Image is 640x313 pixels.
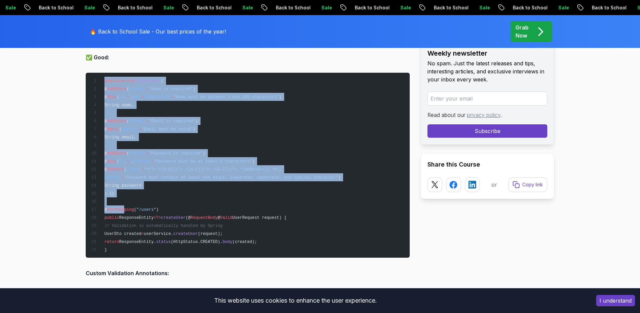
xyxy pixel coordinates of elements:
[151,95,154,100] span: ,
[586,4,631,11] p: Back to School
[195,119,198,124] span: )
[186,215,191,220] span: (@
[193,87,195,91] span: )
[427,160,547,169] h2: Share this Course
[78,4,100,11] p: Sale
[107,159,116,164] span: Size
[467,112,500,118] a: privacy policy
[171,240,222,244] span: (HttpStatus.CREATED).
[112,4,157,11] p: Back to School
[127,119,129,124] span: (
[104,127,107,132] span: @
[129,159,132,164] span: 8
[33,4,78,11] p: Back to School
[127,87,129,91] span: (
[156,207,158,212] span: )
[552,4,574,11] p: Sale
[232,215,287,220] span: UserRequest request) {
[161,215,186,220] span: createUser
[349,4,394,11] p: Back to School
[141,167,144,172] span: =
[151,159,154,164] span: =
[104,135,137,140] span: String email,
[127,167,141,172] span: regexp
[107,167,124,172] span: Pattern
[173,232,198,236] span: createUser
[129,119,146,124] span: message
[107,151,127,156] span: NotBlank
[270,4,315,11] p: Back to School
[154,95,171,100] span: message
[156,240,171,244] span: status
[149,87,193,91] span: "Name is required"
[104,240,119,244] span: return
[124,175,338,180] span: "Password must contain at least one digit, lowercase, uppercase, and special character"
[508,177,547,192] button: Copy link
[107,207,134,212] span: PostMapping
[515,23,529,40] p: Grab Now
[154,159,252,164] span: "Password must be at least 8 characters"
[473,4,495,11] p: Sale
[198,232,223,236] span: (request);
[141,127,193,132] span: "Email must be valid"
[154,215,161,220] span: <?>
[134,159,151,164] span: message
[146,119,149,124] span: =
[117,95,119,100] span: (
[134,95,141,100] span: max
[507,4,552,11] p: Back to School
[279,95,282,100] span: )
[252,159,254,164] span: )
[232,240,257,244] span: (created);
[104,191,114,196] span: ) {}
[104,151,107,156] span: @
[522,181,543,188] p: Copy link
[428,4,473,11] p: Back to School
[104,79,119,83] span: public
[191,4,236,11] p: Back to School
[171,95,173,100] span: =
[104,159,107,164] span: @
[86,270,169,276] strong: Custom Validation Annotations:
[203,151,205,156] span: )
[5,293,586,308] div: This website uses cookies to enhance the user experience.
[157,4,179,11] p: Sale
[129,95,132,100] span: 2
[149,119,195,124] span: "Email is required"
[86,54,109,61] strong: ✅ Good:
[104,175,122,180] span: message
[279,167,282,172] span: ,
[104,224,223,228] span: // Validation is automatically handled by Spring
[119,95,127,100] span: min
[122,175,124,180] span: =
[338,175,340,180] span: )
[146,87,149,91] span: =
[146,151,149,156] span: =
[104,207,107,212] span: @
[104,95,107,100] span: @
[127,95,129,100] span: =
[596,295,635,306] button: Accept cookies
[104,183,141,188] span: String password
[104,167,107,172] span: @
[193,127,195,132] span: )
[124,167,127,172] span: (
[127,159,129,164] span: =
[117,159,119,164] span: (
[144,95,151,100] span: 100
[190,215,218,220] span: RequestBody
[107,127,119,132] span: Email
[107,119,127,124] span: NotBlank
[104,103,134,108] span: String name,
[394,4,416,11] p: Sale
[315,4,337,11] p: Sale
[427,91,547,106] input: Enter your email
[104,248,107,252] span: }
[132,159,134,164] span: ,
[144,232,173,236] span: userService.
[427,124,547,138] button: Subscribe
[107,95,116,100] span: Size
[144,167,279,172] span: "^(?=.*[0-9])(?=.*[a-z])(?=.*[A-Z])(?=.*[@#$%^&+=]).*$"
[104,119,107,124] span: @
[139,127,141,132] span: =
